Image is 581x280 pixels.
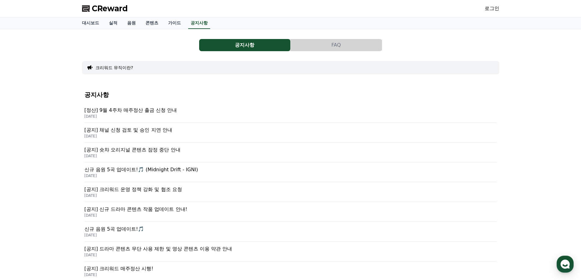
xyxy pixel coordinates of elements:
a: 공지사항 [188,17,210,29]
p: [DATE] [84,213,497,218]
span: 홈 [19,202,23,207]
button: 공지사항 [199,39,290,51]
a: [공지] 크리워드 운영 정책 강화 및 협조 요청 [DATE] [84,182,497,202]
a: 콘텐츠 [141,17,163,29]
p: [공지] 드라마 콘텐츠 무단 사용 제한 및 영상 콘텐츠 이용 약관 안내 [84,245,497,253]
p: [DATE] [84,272,497,277]
a: 대시보드 [77,17,104,29]
a: [공지] 드라마 콘텐츠 무단 사용 제한 및 영상 콘텐츠 이용 약관 안내 [DATE] [84,242,497,261]
span: CReward [92,4,128,13]
p: [DATE] [84,154,497,158]
p: [DATE] [84,193,497,198]
a: 로그인 [485,5,499,12]
span: 대화 [56,203,63,207]
p: [DATE] [84,134,497,139]
a: 음원 [122,17,141,29]
a: [공지] 신규 드라마 콘텐츠 작품 업데이트 안내! [DATE] [84,202,497,222]
a: 신규 음원 5곡 업데이트!🎵 (Midnight Drift - IGNI) [DATE] [84,162,497,182]
a: 공지사항 [199,39,291,51]
a: [정산] 9월 4주차 매주정산 출금 신청 안내 [DATE] [84,103,497,123]
button: FAQ [291,39,382,51]
p: [공지] 채널 신청 검토 및 승인 지연 안내 [84,126,497,134]
p: [DATE] [84,233,497,238]
p: [DATE] [84,173,497,178]
a: CReward [82,4,128,13]
a: 홈 [2,193,40,208]
a: [공지] 숏챠 오리지널 콘텐츠 잠정 중단 안내 [DATE] [84,143,497,162]
p: [공지] 크리워드 매주정산 시행! [84,265,497,272]
p: [DATE] [84,253,497,257]
p: [공지] 신규 드라마 콘텐츠 작품 업데이트 안내! [84,206,497,213]
h4: 공지사항 [84,91,497,98]
span: 설정 [94,202,102,207]
button: 크리워드 뮤직이란? [95,65,133,71]
p: 신규 음원 5곡 업데이트!🎵 [84,225,497,233]
a: [공지] 채널 신청 검토 및 승인 지연 안내 [DATE] [84,123,497,143]
p: [공지] 크리워드 운영 정책 강화 및 협조 요청 [84,186,497,193]
p: [정산] 9월 4주차 매주정산 출금 신청 안내 [84,107,497,114]
a: 실적 [104,17,122,29]
p: [DATE] [84,114,497,119]
a: 가이드 [163,17,186,29]
p: 신규 음원 5곡 업데이트!🎵 (Midnight Drift - IGNI) [84,166,497,173]
a: 설정 [79,193,117,208]
p: [공지] 숏챠 오리지널 콘텐츠 잠정 중단 안내 [84,146,497,154]
a: 대화 [40,193,79,208]
a: 신규 음원 5곡 업데이트!🎵 [DATE] [84,222,497,242]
